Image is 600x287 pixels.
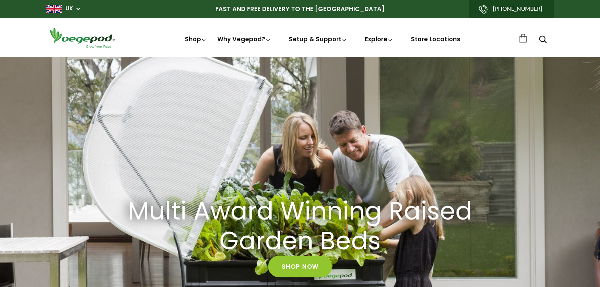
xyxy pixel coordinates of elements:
a: Store Locations [411,35,460,43]
a: Shop [185,35,207,43]
a: Explore [365,35,393,43]
a: Search [539,36,547,44]
a: UK [65,5,73,13]
h2: Multi Award Winning Raised Garden Beds [122,196,479,256]
a: Setup & Support [289,35,347,43]
a: Shop Now [268,256,332,277]
a: Why Vegepod? [217,35,271,43]
img: gb_large.png [46,5,62,13]
a: Multi Award Winning Raised Garden Beds [112,196,489,256]
img: Vegepod [46,26,118,49]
